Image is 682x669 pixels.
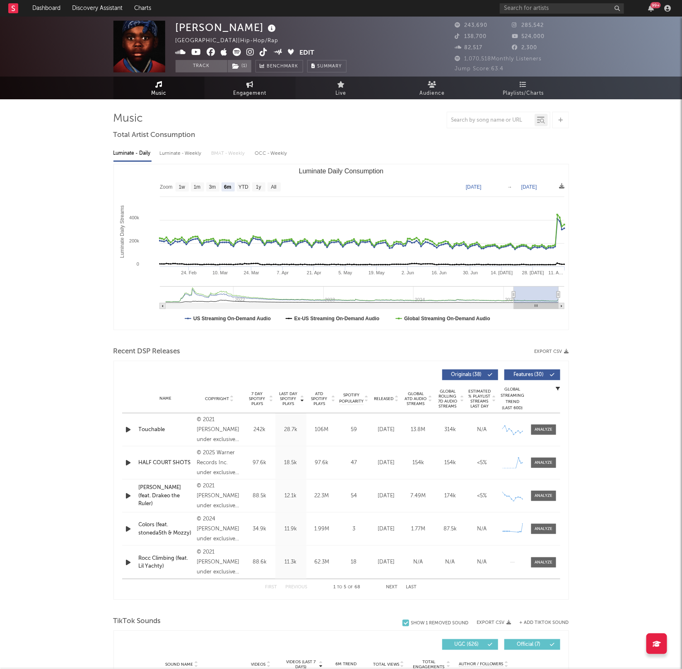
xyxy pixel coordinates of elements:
[405,558,432,566] div: N/A
[459,662,504,667] span: Author / Followers
[139,426,193,434] a: Touchable
[648,5,654,12] button: 99+
[197,547,242,577] div: © 2021 [PERSON_NAME] under exclusive license to Warner Records Inc.
[308,426,335,434] div: 106M
[246,525,273,533] div: 34.9k
[294,316,379,321] text: Ex-US Streaming On-Demand Audio
[181,270,196,275] text: 24. Feb
[405,492,432,500] div: 7.49M
[387,77,478,99] a: Audience
[455,23,488,28] span: 243,690
[520,621,569,625] button: + Add TikTok Sound
[246,492,273,500] div: 88.5k
[369,270,385,275] text: 19. May
[340,426,369,434] div: 59
[178,185,185,190] text: 1w
[246,426,273,434] div: 242k
[348,585,353,589] span: of
[139,459,193,467] div: HALF COURT SHOTS
[419,89,445,98] span: Audience
[340,459,369,467] div: 47
[113,77,205,99] a: Music
[436,558,464,566] div: N/A
[113,146,152,161] div: Luminate - Daily
[448,642,486,647] span: UGC ( 626 )
[402,270,414,275] text: 2. Jun
[265,585,277,590] button: First
[548,270,563,275] text: 11. A…
[436,459,464,467] div: 154k
[197,415,242,445] div: © 2021 [PERSON_NAME] under exclusive license to Warner Records Inc.
[277,270,289,275] text: 7. Apr
[340,492,369,500] div: 54
[246,391,268,406] span: 7 Day Spotify Plays
[205,396,229,401] span: Copyright
[193,316,271,321] text: US Streaming On-Demand Audio
[308,492,335,500] div: 22.3M
[139,396,193,402] div: Name
[160,185,173,190] text: Zoom
[139,554,193,571] div: Rocc Climbing (feat. Lil Yachty)
[277,525,304,533] div: 11.9k
[113,130,195,140] span: Total Artist Consumption
[374,396,394,401] span: Released
[411,621,469,626] div: Show 1 Removed Sound
[151,89,166,98] span: Music
[286,585,308,590] button: Previous
[405,525,432,533] div: 1.77M
[436,492,464,500] div: 174k
[468,525,496,533] div: N/A
[373,459,400,467] div: [DATE]
[277,492,304,500] div: 12.1k
[324,583,370,592] div: 1 5 68
[197,448,242,478] div: © 2025 Warner Records Inc. under exclusive license from [PERSON_NAME]
[340,525,369,533] div: 3
[277,391,299,406] span: Last Day Spotify Plays
[455,56,542,62] span: 1,070,518 Monthly Listeners
[212,270,228,275] text: 10. Mar
[373,492,400,500] div: [DATE]
[405,459,432,467] div: 154k
[512,45,537,50] span: 2,300
[510,372,548,377] span: Features ( 30 )
[224,185,231,190] text: 6m
[455,34,487,39] span: 138,700
[468,426,496,434] div: N/A
[299,48,314,58] button: Edit
[176,36,288,46] div: [GEOGRAPHIC_DATA] | Hip-Hop/Rap
[307,270,321,275] text: 21. Apr
[447,117,535,124] input: Search by song name or URL
[160,146,203,161] div: Luminate - Weekly
[535,349,569,354] button: Export CSV
[318,64,342,69] span: Summary
[166,662,193,667] span: Sound Name
[176,60,227,72] button: Track
[129,215,139,220] text: 400k
[386,585,398,590] button: Next
[651,2,661,8] div: 99 +
[209,185,216,190] text: 3m
[308,391,330,406] span: ATD Spotify Plays
[373,662,399,667] span: Total Views
[256,185,261,190] text: 1y
[340,558,369,566] div: 18
[511,621,569,625] button: + Add TikTok Sound
[338,270,352,275] text: 5. May
[255,60,303,72] a: Benchmark
[277,426,304,434] div: 28.7k
[442,639,498,650] button: UGC(626)
[139,521,193,537] div: Colors (feat. stoneda5th & Mozzy)
[436,426,464,434] div: 314k
[477,620,511,625] button: Export CSV
[255,146,288,161] div: OCC - Weekly
[296,77,387,99] a: Live
[507,184,512,190] text: →
[193,185,200,190] text: 1m
[436,389,459,409] span: Global Rolling 7D Audio Streams
[246,558,273,566] div: 88.6k
[522,270,544,275] text: 28. [DATE]
[512,34,545,39] span: 524,000
[246,459,273,467] div: 97.6k
[448,372,486,377] span: Originals ( 38 )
